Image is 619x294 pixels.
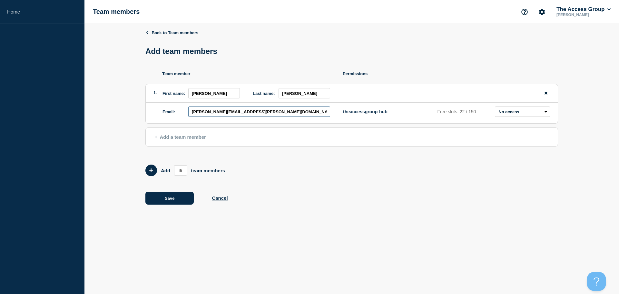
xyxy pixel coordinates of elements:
iframe: Help Scout Beacon - Open [587,272,606,291]
p: Add [161,168,170,173]
select: role select for theaccessgroup-hub [495,106,550,117]
button: Support [518,5,531,19]
input: email [188,106,330,117]
input: Add members count [174,165,187,176]
p: Free slots: 22 / 150 [437,109,493,114]
h1: Team members [93,8,140,15]
input: last name [279,88,330,98]
p: Team member [162,71,343,76]
p: team members [191,168,225,173]
label: Email: [162,109,175,114]
button: Account settings [535,5,549,19]
span: 1. [153,90,157,95]
label: Last name: [253,91,275,96]
label: First name: [162,91,185,96]
button: Add a team member [145,127,558,147]
button: Cancel [212,195,228,201]
button: Add 5 team members [145,165,157,176]
p: theaccessgroup-hub [343,109,435,114]
button: Save [145,192,194,205]
input: first name [188,88,240,98]
button: The Access Group [555,6,612,13]
a: Back to Team members [145,30,198,35]
span: Add a team member [155,134,206,140]
button: remove team member button [542,88,550,98]
p: Permissions [343,71,558,76]
h1: Add team members [145,47,221,56]
p: [PERSON_NAME] [555,13,612,17]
